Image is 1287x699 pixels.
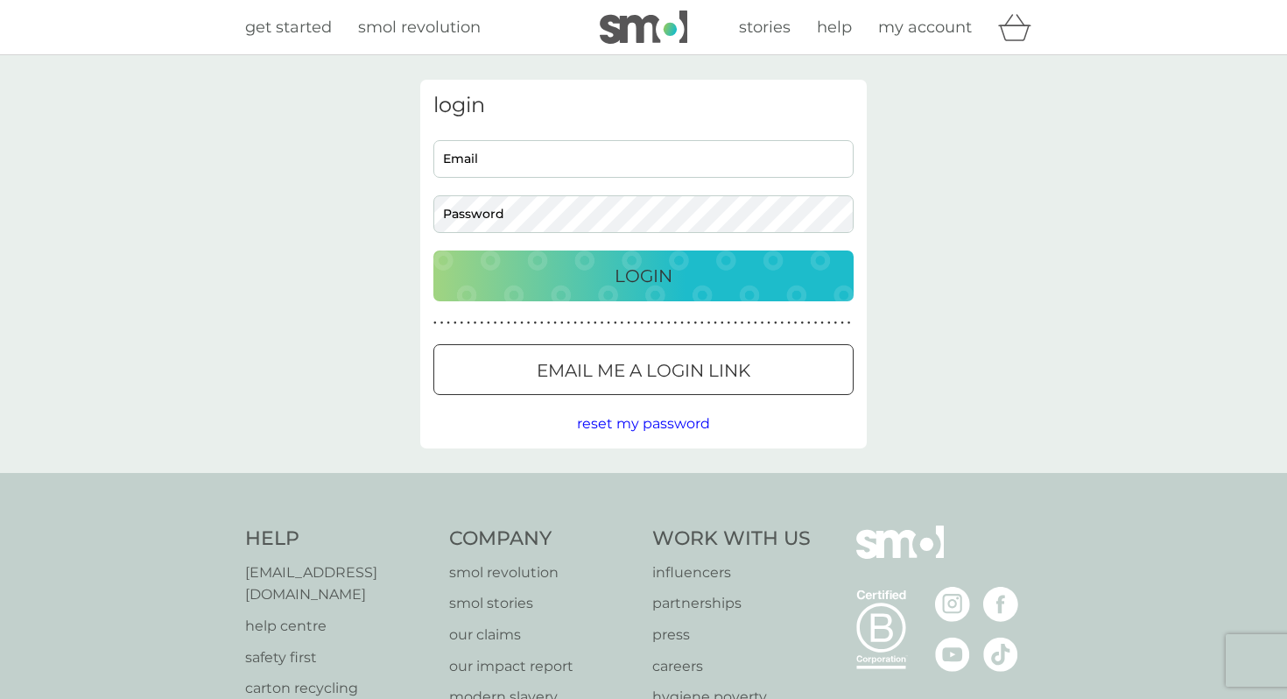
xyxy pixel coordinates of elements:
p: ● [447,319,450,328]
span: smol revolution [358,18,481,37]
p: ● [741,319,744,328]
p: ● [700,319,704,328]
p: ● [540,319,544,328]
p: ● [734,319,737,328]
p: ● [621,319,624,328]
p: ● [794,319,798,328]
p: ● [640,319,643,328]
p: ● [560,319,564,328]
p: ● [820,319,824,328]
img: visit the smol Youtube page [935,637,970,672]
a: partnerships [652,592,811,615]
img: smol [856,526,944,585]
p: ● [433,319,437,328]
a: my account [878,15,972,40]
img: smol [600,11,687,44]
button: reset my password [577,413,710,435]
p: Login [615,262,672,290]
button: Login [433,251,854,301]
p: ● [660,319,664,328]
p: ● [654,319,658,328]
a: press [652,624,811,646]
p: ● [520,319,524,328]
p: ● [674,319,678,328]
p: ● [847,319,851,328]
img: visit the smol Tiktok page [983,637,1018,672]
div: basket [998,10,1042,45]
p: ● [707,319,711,328]
p: ● [787,319,791,328]
p: ● [680,319,684,328]
p: ● [607,319,610,328]
a: safety first [245,646,432,669]
p: smol stories [449,592,636,615]
span: reset my password [577,415,710,432]
p: ● [533,319,537,328]
a: [EMAIL_ADDRESS][DOMAIN_NAME] [245,561,432,606]
p: ● [721,319,724,328]
p: ● [814,319,818,328]
p: ● [728,319,731,328]
p: ● [807,319,811,328]
a: smol revolution [449,561,636,584]
a: get started [245,15,332,40]
img: visit the smol Instagram page [935,587,970,622]
p: ● [840,319,844,328]
p: ● [767,319,770,328]
p: ● [800,319,804,328]
a: help [817,15,852,40]
p: ● [614,319,617,328]
h4: Work With Us [652,526,811,553]
p: ● [500,319,503,328]
p: ● [761,319,764,328]
p: ● [514,319,517,328]
p: ● [487,319,490,328]
p: ● [580,319,584,328]
a: help centre [245,615,432,638]
p: ● [507,319,510,328]
p: ● [774,319,777,328]
p: ● [494,319,497,328]
p: ● [754,319,757,328]
p: ● [647,319,651,328]
p: ● [667,319,671,328]
a: our impact report [449,655,636,678]
span: help [817,18,852,37]
p: ● [781,319,784,328]
p: ● [747,319,750,328]
p: ● [454,319,457,328]
a: smol revolution [358,15,481,40]
a: careers [652,655,811,678]
p: ● [687,319,691,328]
p: ● [627,319,630,328]
a: our claims [449,624,636,646]
span: stories [739,18,791,37]
button: Email me a login link [433,344,854,395]
a: influencers [652,561,811,584]
a: stories [739,15,791,40]
p: ● [714,319,717,328]
h4: Help [245,526,432,553]
p: ● [634,319,637,328]
img: visit the smol Facebook page [983,587,1018,622]
span: my account [878,18,972,37]
p: Email me a login link [537,357,750,385]
p: ● [601,319,604,328]
p: ● [547,319,551,328]
p: ● [693,319,697,328]
p: ● [827,319,831,328]
p: ● [834,319,838,328]
p: ● [527,319,531,328]
p: ● [467,319,470,328]
p: ● [474,319,477,328]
